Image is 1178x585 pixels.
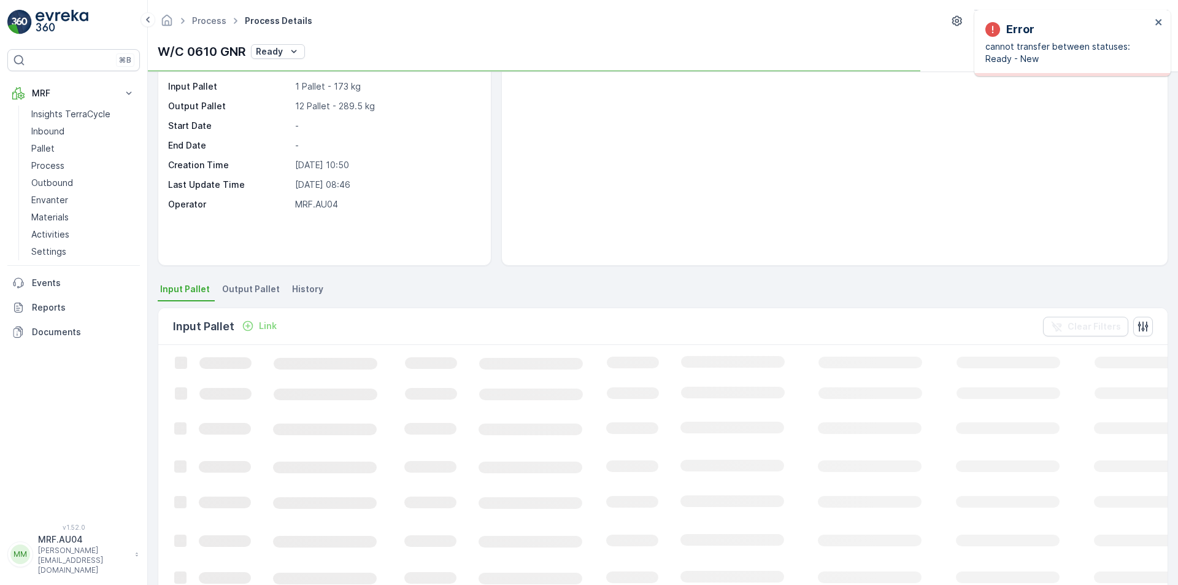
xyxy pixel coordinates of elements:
[7,81,140,106] button: MRF
[65,282,135,293] span: Bigbag Standard
[192,15,226,26] a: Process
[158,42,246,61] p: W/C 0610 GNR
[7,533,140,575] button: MMMRF.AU04[PERSON_NAME][EMAIL_ADDRESS][DOMAIN_NAME]
[7,524,140,531] span: v 1.52.0
[160,283,210,295] span: Input Pallet
[26,192,140,209] a: Envanter
[256,45,283,58] p: Ready
[1006,21,1034,38] p: Error
[985,41,1151,65] p: cannot transfer between statuses: Ready - New
[32,277,135,289] p: Events
[31,194,68,206] p: Envanter
[32,301,135,314] p: Reports
[26,157,140,174] a: Process
[32,87,115,99] p: MRF
[32,326,135,338] p: Documents
[7,295,140,320] a: Reports
[295,100,478,112] p: 12 Pallet - 289.5 kg
[26,226,140,243] a: Activities
[292,283,323,295] span: History
[26,174,140,192] a: Outbound
[222,283,280,295] span: Output Pallet
[31,125,64,138] p: Inbound
[26,106,140,123] a: Insights TerraCycle
[295,179,478,191] p: [DATE] 08:46
[1155,17,1163,29] button: close
[541,10,634,25] p: Parcel_AU04 #696
[31,246,66,258] p: Settings
[36,10,88,34] img: logo_light-DOdMpM7g.png
[295,80,478,93] p: 1 Pallet - 173 kg
[40,201,119,212] span: Parcel_AU04 #696
[168,198,290,211] p: Operator
[237,319,282,333] button: Link
[26,123,140,140] a: Inbound
[26,243,140,260] a: Settings
[168,159,290,171] p: Creation Time
[295,139,478,152] p: -
[10,544,30,564] div: MM
[295,198,478,211] p: MRF.AU04
[52,303,174,313] span: AU-A0020 I Gnr Rigid Plastic
[7,320,140,344] a: Documents
[295,120,478,132] p: -
[10,222,72,232] span: Total Weight :
[31,177,73,189] p: Outbound
[168,179,290,191] p: Last Update Time
[1043,317,1128,336] button: Clear Filters
[31,228,69,241] p: Activities
[10,303,52,313] span: Material :
[168,139,290,152] p: End Date
[242,15,315,27] span: Process Details
[10,282,65,293] span: Asset Type :
[10,201,40,212] span: Name :
[38,546,129,575] p: [PERSON_NAME][EMAIL_ADDRESS][DOMAIN_NAME]
[64,242,69,252] span: -
[168,120,290,132] p: Start Date
[168,100,290,112] p: Output Pallet
[31,142,55,155] p: Pallet
[72,222,81,232] span: 19
[10,262,69,273] span: Tare Weight :
[1068,320,1121,333] p: Clear Filters
[69,262,78,273] span: 19
[26,140,140,157] a: Pallet
[38,533,129,546] p: MRF.AU04
[10,242,64,252] span: Net Weight :
[31,211,69,223] p: Materials
[7,10,32,34] img: logo
[119,55,131,65] p: ⌘B
[7,271,140,295] a: Events
[259,320,277,332] p: Link
[31,108,110,120] p: Insights TerraCycle
[173,318,234,335] p: Input Pallet
[31,160,64,172] p: Process
[26,209,140,226] a: Materials
[251,44,305,59] button: Ready
[168,80,290,93] p: Input Pallet
[160,18,174,29] a: Homepage
[295,159,478,171] p: [DATE] 10:50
